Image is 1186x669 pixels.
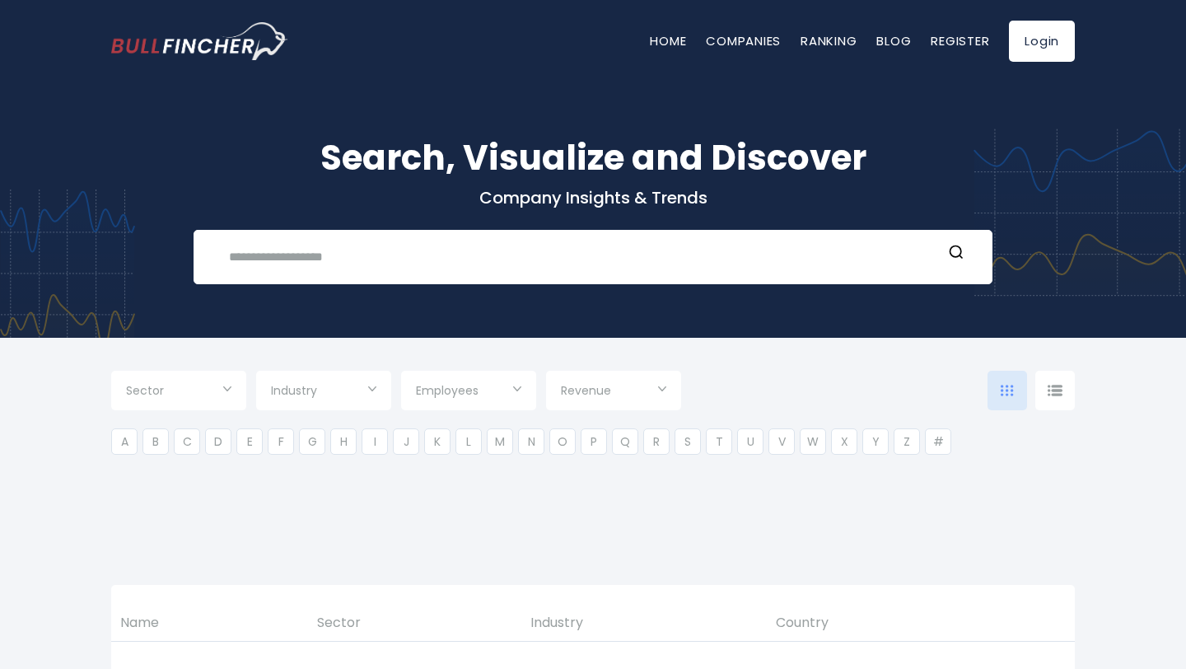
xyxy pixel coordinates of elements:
[111,428,138,455] li: A
[111,132,1075,184] h1: Search, Visualize and Discover
[393,428,419,455] li: J
[521,606,767,641] th: Industry
[1048,385,1062,396] img: icon-comp-list-view.svg
[650,32,686,49] a: Home
[111,22,288,60] img: bullfincher logo
[675,428,701,455] li: S
[416,377,521,407] input: Selection
[299,428,325,455] li: G
[925,428,951,455] li: #
[271,377,376,407] input: Selection
[142,428,169,455] li: B
[174,428,200,455] li: C
[876,32,911,49] a: Blog
[946,244,967,265] button: Search
[561,377,666,407] input: Selection
[1001,385,1014,396] img: icon-comp-grid.svg
[518,428,544,455] li: N
[643,428,670,455] li: R
[706,32,781,49] a: Companies
[931,32,989,49] a: Register
[862,428,889,455] li: Y
[1009,21,1075,62] a: Login
[424,428,451,455] li: K
[831,428,857,455] li: X
[768,428,795,455] li: V
[111,606,308,641] th: Name
[767,606,1012,641] th: Country
[111,22,288,60] a: Go to homepage
[894,428,920,455] li: Z
[271,383,317,398] span: Industry
[455,428,482,455] li: L
[737,428,763,455] li: U
[126,383,164,398] span: Sector
[801,32,857,49] a: Ranking
[549,428,576,455] li: O
[706,428,732,455] li: T
[561,383,611,398] span: Revenue
[362,428,388,455] li: I
[111,187,1075,208] p: Company Insights & Trends
[612,428,638,455] li: Q
[126,377,231,407] input: Selection
[236,428,263,455] li: E
[800,428,826,455] li: W
[268,428,294,455] li: F
[487,428,513,455] li: M
[330,428,357,455] li: H
[205,428,231,455] li: D
[416,383,479,398] span: Employees
[308,606,522,641] th: Sector
[581,428,607,455] li: P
